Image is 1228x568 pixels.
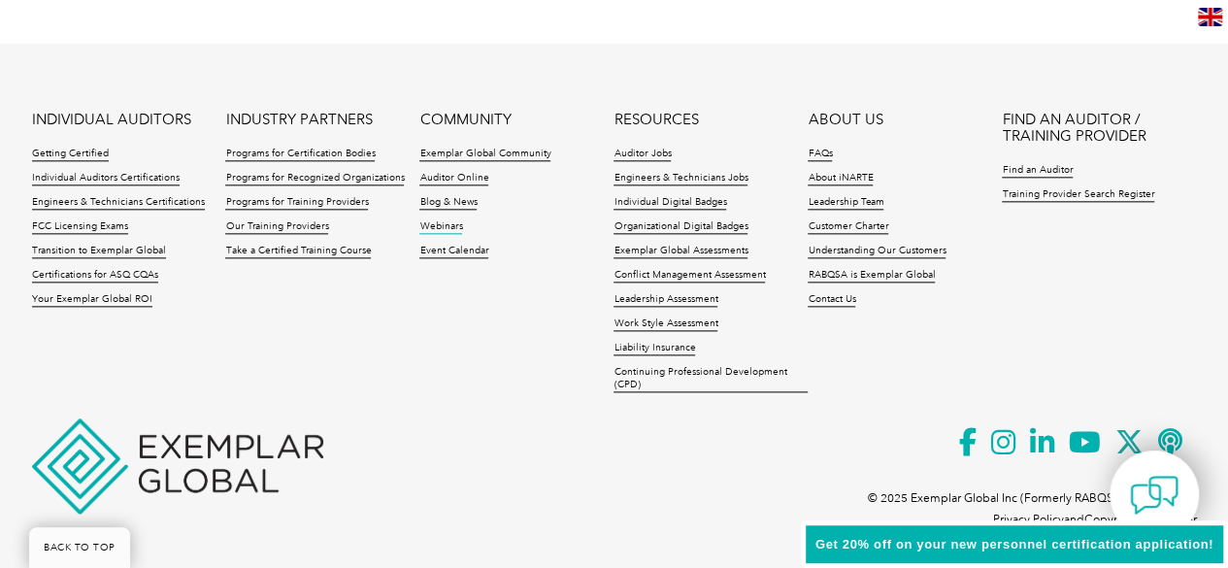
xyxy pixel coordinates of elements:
[614,293,717,307] a: Leadership Assessment
[1002,188,1154,202] a: Training Provider Search Register
[32,418,323,514] img: Exemplar Global
[993,513,1064,526] a: Privacy Policy
[225,196,368,210] a: Programs for Training Providers
[614,112,698,128] a: RESOURCES
[1130,471,1178,519] img: contact-chat.png
[614,220,747,234] a: Organizational Digital Badges
[614,342,695,355] a: Liability Insurance
[614,196,726,210] a: Individual Digital Badges
[29,527,130,568] a: BACK TO TOP
[1198,8,1222,26] img: en
[808,196,883,210] a: Leadership Team
[32,220,128,234] a: FCC Licensing Exams
[32,269,158,283] a: Certifications for ASQ CQAs
[32,245,166,258] a: Transition to Exemplar Global
[808,112,882,128] a: ABOUT US
[808,293,855,307] a: Contact Us
[32,148,109,161] a: Getting Certified
[419,220,462,234] a: Webinars
[419,196,477,210] a: Blog & News
[614,148,671,161] a: Auditor Jobs
[32,293,152,307] a: Your Exemplar Global ROI
[32,196,205,210] a: Engineers & Technicians Certifications
[419,245,488,258] a: Event Calendar
[225,220,328,234] a: Our Training Providers
[808,245,946,258] a: Understanding Our Customers
[993,509,1197,530] p: and
[225,148,375,161] a: Programs for Certification Bodies
[808,269,935,283] a: RABQSA is Exemplar Global
[419,172,488,185] a: Auditor Online
[815,537,1213,551] span: Get 20% off on your new personnel certification application!
[808,148,832,161] a: FAQs
[225,112,372,128] a: INDUSTRY PARTNERS
[868,487,1197,509] p: © 2025 Exemplar Global Inc (Formerly RABQSA International).
[1084,513,1197,526] a: Copyright Disclaimer
[419,148,550,161] a: Exemplar Global Community
[1002,164,1073,178] a: Find an Auditor
[419,112,511,128] a: COMMUNITY
[614,269,765,283] a: Conflict Management Assessment
[614,172,747,185] a: Engineers & Technicians Jobs
[614,245,747,258] a: Exemplar Global Assessments
[614,366,808,392] a: Continuing Professional Development (CPD)
[808,172,873,185] a: About iNARTE
[32,112,191,128] a: INDIVIDUAL AUDITORS
[614,317,717,331] a: Work Style Assessment
[1002,112,1196,145] a: FIND AN AUDITOR / TRAINING PROVIDER
[808,220,888,234] a: Customer Charter
[32,172,180,185] a: Individual Auditors Certifications
[225,245,371,258] a: Take a Certified Training Course
[225,172,404,185] a: Programs for Recognized Organizations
